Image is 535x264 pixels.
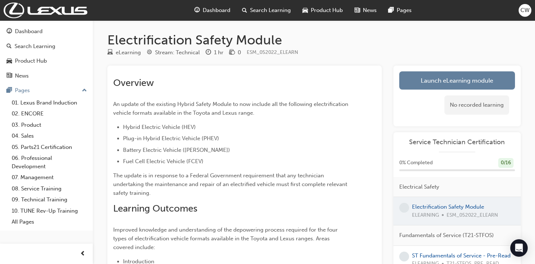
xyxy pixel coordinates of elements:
div: Price [229,48,241,57]
div: Product Hub [15,57,47,65]
div: 0 / 16 [498,158,514,168]
span: Electrical Safety [399,183,439,191]
span: 0 % Completed [399,159,433,167]
span: target-icon [147,50,152,56]
div: 1 hr [214,48,223,57]
a: Product Hub [3,54,90,68]
div: Duration [206,48,223,57]
span: pages-icon [388,6,394,15]
a: 03. Product [9,119,90,131]
span: News [363,6,377,15]
span: search-icon [242,6,247,15]
a: 08. Service Training [9,183,90,194]
a: pages-iconPages [383,3,417,18]
button: DashboardSearch LearningProduct HubNews [3,23,90,84]
div: Stream [147,48,200,57]
span: guage-icon [7,28,12,35]
div: Search Learning [15,42,55,51]
span: Search Learning [250,6,291,15]
span: search-icon [7,43,12,50]
a: 01. Lexus Brand Induction [9,97,90,109]
span: pages-icon [7,87,12,94]
span: car-icon [302,6,308,15]
span: learningRecordVerb_NONE-icon [399,203,409,213]
a: Search Learning [3,40,90,53]
span: Plug-in Hybrid Electric Vehicle (PHEV) [123,135,219,142]
button: Pages [3,84,90,97]
span: Pages [397,6,412,15]
a: 10. TUNE Rev-Up Training [9,205,90,217]
span: up-icon [82,86,87,95]
a: Service Technician Certification [399,138,515,146]
a: All Pages [9,216,90,228]
span: clock-icon [206,50,211,56]
a: search-iconSearch Learning [236,3,297,18]
span: Dashboard [203,6,230,15]
span: Fundamentals of Service (T21-STFOS) [399,231,494,240]
div: Type [107,48,141,57]
span: learningResourceType_ELEARNING-icon [107,50,113,56]
span: Fuel Cell Electric Vehicle (FCEV) [123,158,203,165]
span: guage-icon [194,6,200,15]
span: car-icon [7,58,12,64]
a: ST Fundamentals of Service - Pre-Read [412,252,511,259]
span: Hybrid Electric Vehicle (HEV) [123,124,196,130]
h1: Electrification Safety Module [107,32,521,48]
span: Overview [113,77,154,88]
div: 0 [238,48,241,57]
div: Open Intercom Messenger [510,239,528,257]
div: Dashboard [15,27,43,36]
a: 04. Sales [9,130,90,142]
span: prev-icon [80,249,86,259]
a: 06. Professional Development [9,153,90,172]
button: CW [519,4,531,17]
span: An update of the existing Hybrid Safety Module to now include all the following electrification v... [113,101,350,116]
a: 07. Management [9,172,90,183]
span: The update is in response to a Federal Government requirement that any technician undertaking the... [113,172,349,196]
a: 09. Technical Training [9,194,90,205]
div: Stream: Technical [155,48,200,57]
span: Battery Electric Vehicle ([PERSON_NAME]) [123,147,230,153]
span: CW [520,6,530,15]
a: car-iconProduct Hub [297,3,349,18]
a: guage-iconDashboard [189,3,236,18]
a: Dashboard [3,25,90,38]
span: money-icon [229,50,235,56]
a: News [3,69,90,83]
img: Trak [4,3,87,18]
span: Learning Outcomes [113,203,197,214]
div: Pages [15,86,30,95]
a: 02. ENCORE [9,108,90,119]
span: news-icon [354,6,360,15]
a: news-iconNews [349,3,383,18]
div: eLearning [116,48,141,57]
span: news-icon [7,73,12,79]
span: Improved knowledge and understanding of the depowering process required for the four types of ele... [113,226,339,251]
span: Learning resource code [247,49,298,55]
div: News [15,72,29,80]
span: learningRecordVerb_NONE-icon [399,252,409,261]
a: Launch eLearning module [399,71,515,90]
span: Product Hub [311,6,343,15]
div: No recorded learning [444,95,509,115]
a: 05. Parts21 Certification [9,142,90,153]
